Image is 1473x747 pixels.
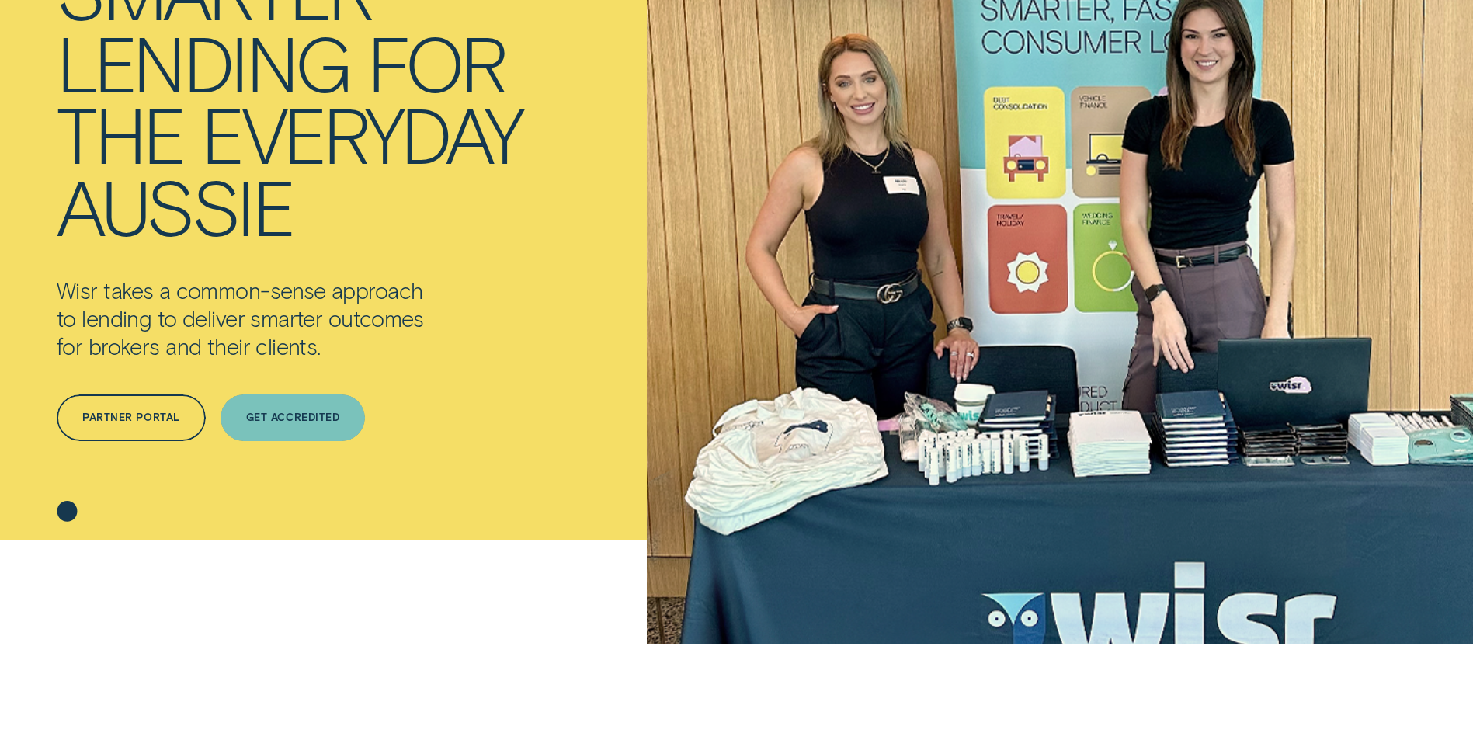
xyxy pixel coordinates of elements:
[57,394,206,441] a: Partner Portal
[221,394,366,441] a: Get Accredited
[57,26,350,99] div: lending
[57,98,184,170] div: the
[246,413,339,422] div: Get Accredited
[57,276,503,360] p: Wisr takes a common-sense approach to lending to deliver smarter outcomes for brokers and their c...
[57,170,293,242] div: Aussie
[201,98,521,170] div: everyday
[367,26,505,99] div: for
